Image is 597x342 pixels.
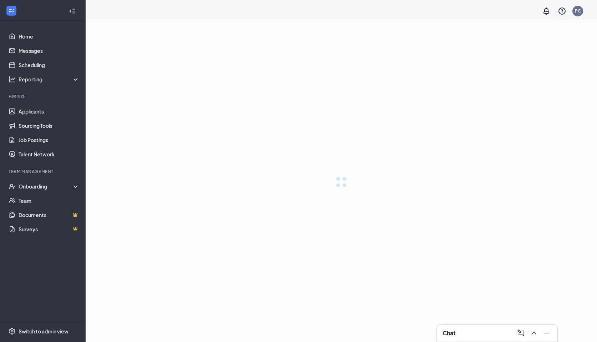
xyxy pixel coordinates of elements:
[542,7,551,15] svg: Notifications
[19,44,80,58] a: Messages
[19,58,80,72] a: Scheduling
[9,183,16,190] svg: UserCheck
[558,7,566,15] svg: QuestionInfo
[69,7,76,15] svg: Collapse
[19,328,68,335] div: Switch to admin view
[19,208,80,222] a: DocumentsCrown
[540,327,552,339] button: Minimize
[527,327,539,339] button: ChevronUp
[19,193,80,208] a: Team
[19,222,80,236] a: SurveysCrown
[19,147,80,161] a: Talent Network
[19,29,80,44] a: Home
[19,104,80,119] a: Applicants
[9,94,78,100] div: Hiring
[19,183,80,190] div: Onboarding
[9,76,16,83] svg: Analysis
[515,327,526,339] button: ComposeMessage
[530,329,538,337] svg: ChevronUp
[8,7,15,14] svg: WorkstreamLogo
[443,329,455,337] h3: Chat
[19,133,80,147] a: Job Postings
[9,328,16,335] svg: Settings
[575,8,581,14] div: PC
[19,76,80,83] div: Reporting
[19,119,80,133] a: Sourcing Tools
[542,329,551,337] svg: Minimize
[9,169,78,175] div: Team Management
[517,329,525,337] svg: ComposeMessage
